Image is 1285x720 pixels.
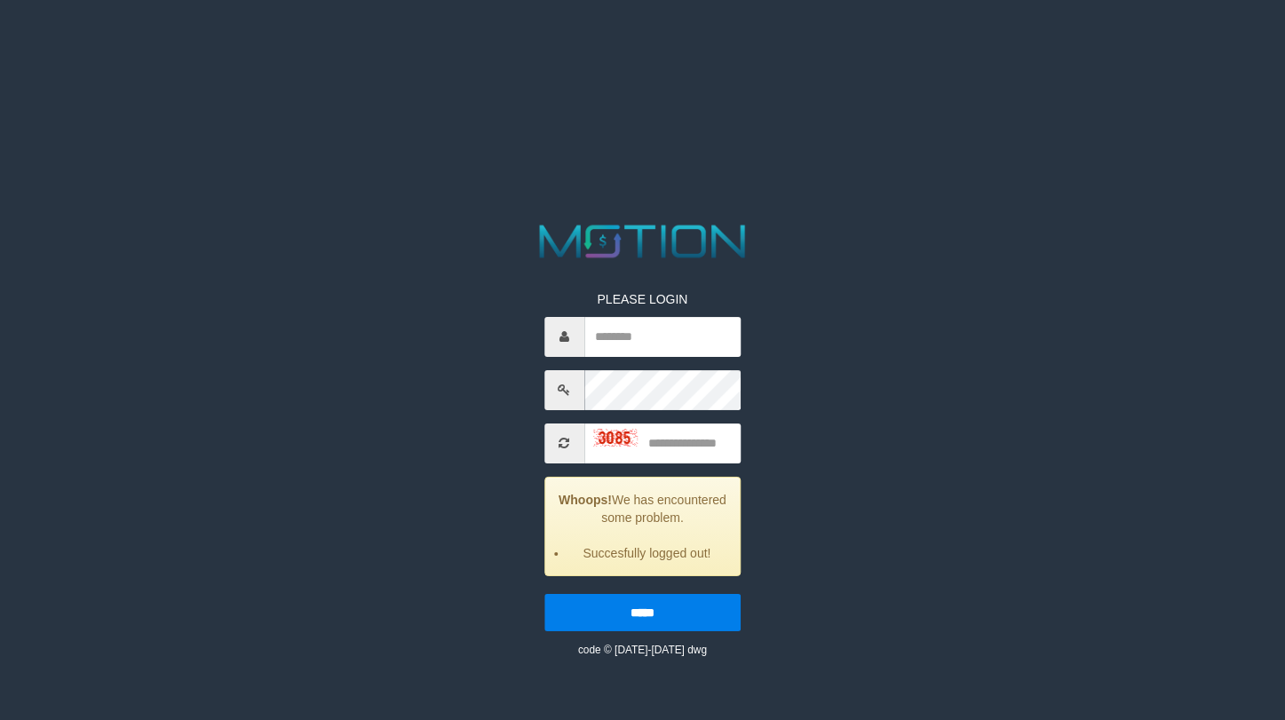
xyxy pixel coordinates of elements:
p: PLEASE LOGIN [544,290,741,308]
small: code © [DATE]-[DATE] dwg [578,644,707,656]
strong: Whoops! [559,493,612,507]
img: captcha [593,429,638,447]
div: We has encountered some problem. [544,477,741,576]
img: MOTION_logo.png [530,219,755,264]
li: Succesfully logged out! [567,544,726,562]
